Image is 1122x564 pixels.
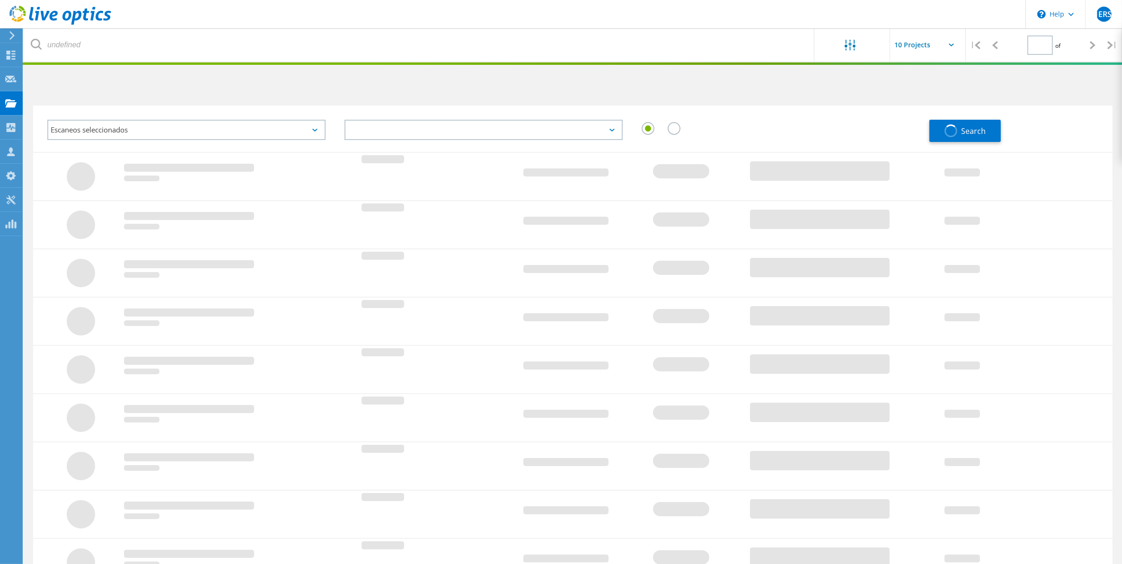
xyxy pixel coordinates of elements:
div: | [966,28,985,62]
svg: \n [1037,10,1046,18]
span: of [1055,42,1060,50]
div: Escaneos seleccionados [47,120,326,140]
span: Search [961,126,986,136]
input: undefined [24,28,815,62]
span: JERS [1096,10,1112,18]
button: Search [929,120,1001,142]
div: | [1103,28,1122,62]
a: Live Optics Dashboard [9,20,111,26]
